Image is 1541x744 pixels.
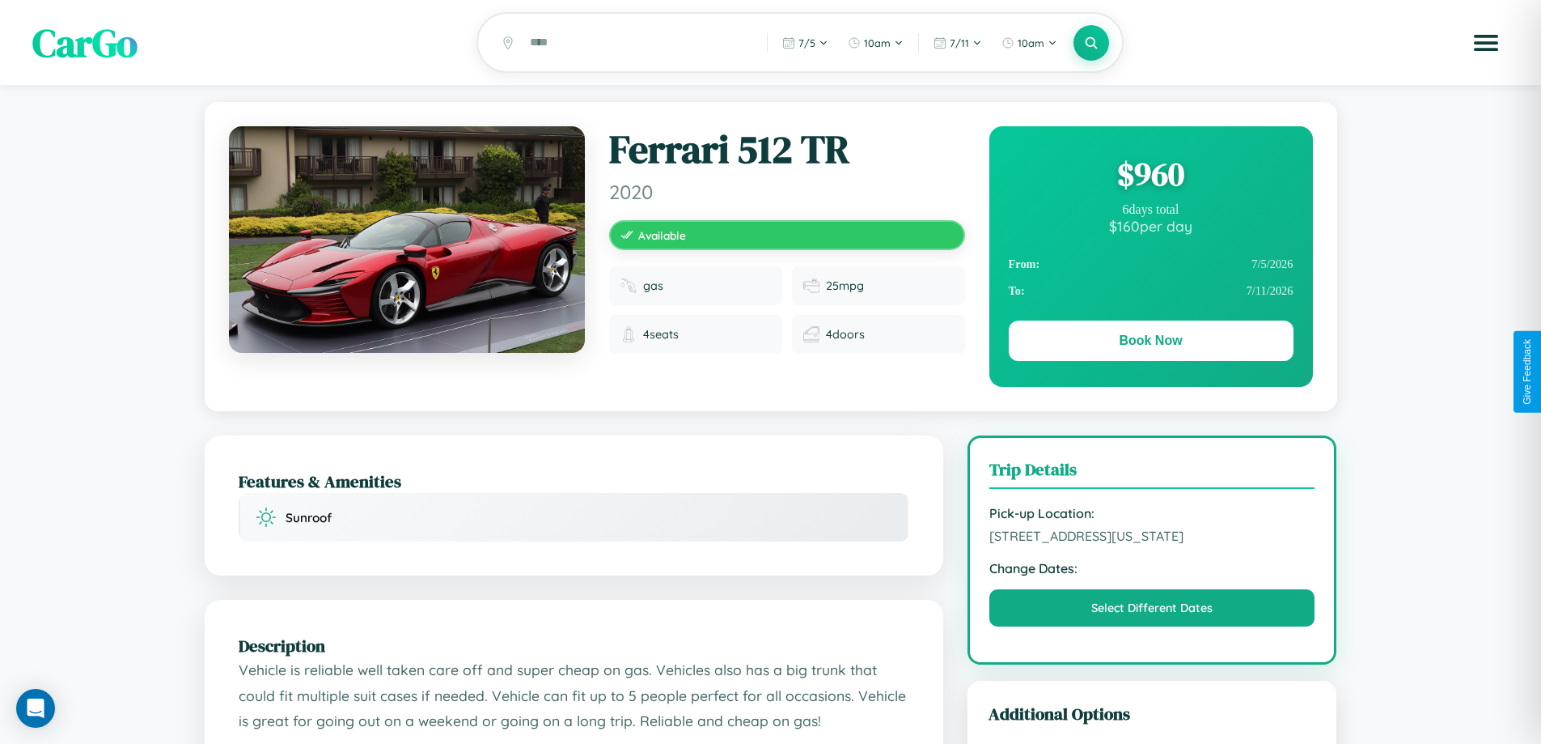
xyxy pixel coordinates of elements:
p: Vehicle is reliable well taken care off and super cheap on gas. Vehicles also has a big trunk tha... [239,657,909,734]
button: 7/5 [774,30,836,56]
span: 7 / 5 [798,36,815,49]
div: Give Feedback [1522,339,1533,405]
h3: Trip Details [989,457,1315,489]
strong: Pick-up Location: [989,505,1315,521]
span: 10am [1018,36,1044,49]
span: 25 mpg [826,278,864,293]
h2: Features & Amenities [239,470,909,493]
button: Book Now [1009,321,1293,361]
span: gas [643,278,663,293]
strong: Change Dates: [989,560,1315,576]
img: Fuel efficiency [803,278,819,294]
span: 4 seats [643,327,679,342]
button: 10am [840,30,912,56]
strong: From: [1009,257,1040,271]
img: Fuel type [620,278,637,294]
div: 7 / 11 / 2026 [1009,278,1293,304]
span: 2020 [609,180,965,204]
strong: To: [1009,284,1025,298]
h3: Additional Options [989,702,1316,725]
span: 4 doors [826,327,865,342]
span: CarGo [32,16,138,70]
button: Open menu [1463,20,1509,66]
div: 6 days total [1009,202,1293,217]
span: Sunroof [286,510,332,525]
h2: Description [239,634,909,657]
div: $ 960 [1009,152,1293,196]
img: Ferrari 512 TR 2020 [229,126,585,353]
div: 7 / 5 / 2026 [1009,251,1293,278]
span: 10am [864,36,891,49]
h1: Ferrari 512 TR [609,126,965,173]
button: Select Different Dates [989,589,1315,627]
span: Available [638,228,686,242]
div: $ 160 per day [1009,217,1293,235]
div: Open Intercom Messenger [16,689,55,728]
span: [STREET_ADDRESS][US_STATE] [989,528,1315,544]
button: 7/11 [925,30,990,56]
span: 7 / 11 [950,36,969,49]
img: Seats [620,326,637,342]
img: Doors [803,326,819,342]
button: 10am [993,30,1065,56]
